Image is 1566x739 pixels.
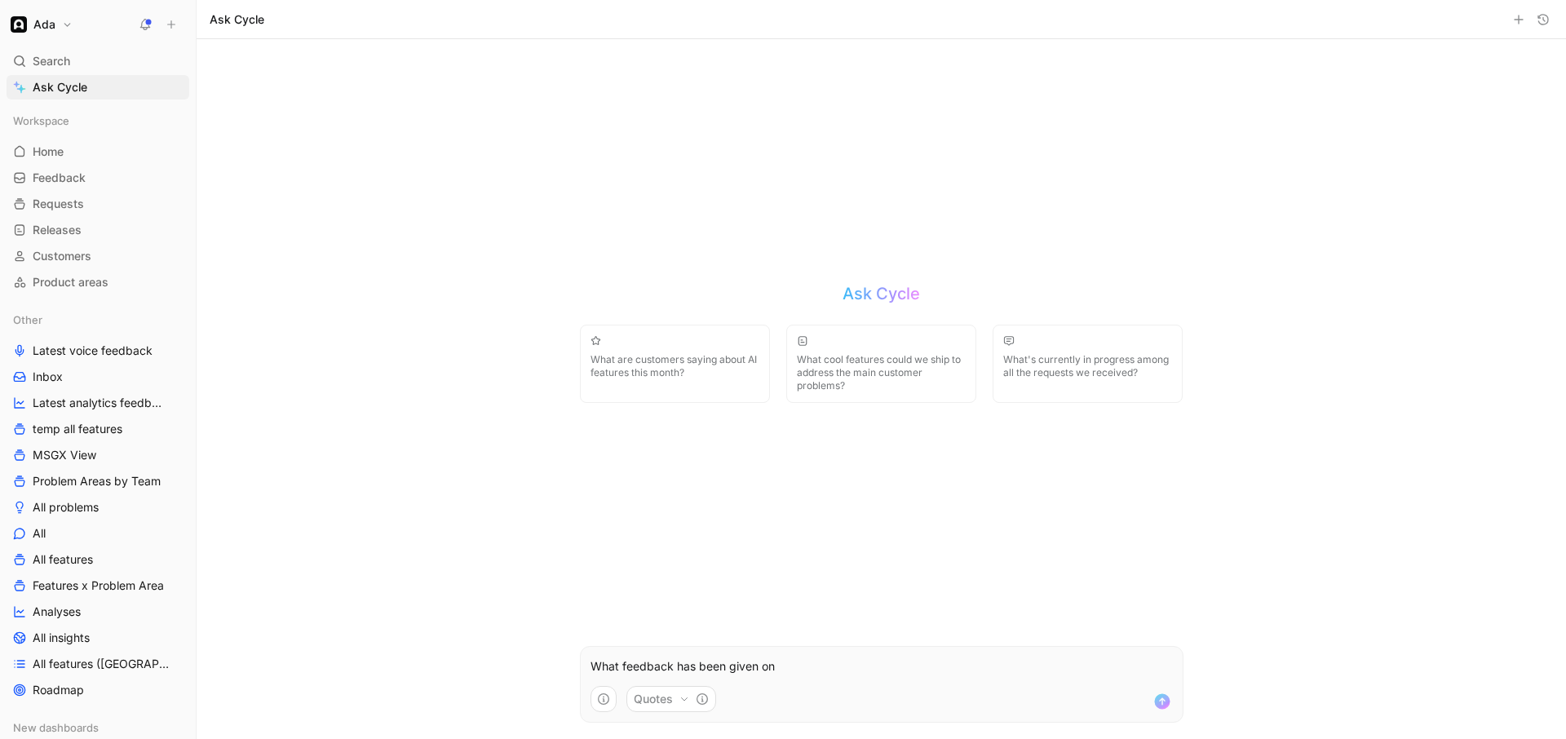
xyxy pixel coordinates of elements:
[7,166,189,190] a: Feedback
[33,499,99,516] span: All problems
[7,108,189,133] div: Workspace
[843,282,920,305] h2: Ask Cycle
[626,686,716,712] button: Quotes
[33,395,167,411] span: Latest analytics feedback
[33,604,81,620] span: Analyses
[33,577,164,594] span: Features x Problem Area
[7,218,189,242] a: Releases
[33,51,70,71] span: Search
[33,17,55,32] h1: Ada
[993,325,1183,403] button: What's currently in progress among all the requests we received?
[33,369,63,385] span: Inbox
[33,274,108,290] span: Product areas
[7,13,77,36] button: AdaAda
[7,244,189,268] a: Customers
[33,656,170,672] span: All features ([GEOGRAPHIC_DATA])
[7,49,189,73] div: Search
[591,353,759,379] span: What are customers saying about AI features this month?
[11,16,27,33] img: Ada
[7,573,189,598] a: Features x Problem Area
[7,626,189,650] a: All insights
[7,270,189,294] a: Product areas
[33,248,91,264] span: Customers
[7,139,189,164] a: Home
[33,343,153,359] span: Latest voice feedback
[33,473,161,489] span: Problem Areas by Team
[7,192,189,216] a: Requests
[7,365,189,389] a: Inbox
[13,113,69,129] span: Workspace
[7,521,189,546] a: All
[33,551,93,568] span: All features
[7,75,189,100] a: Ask Cycle
[33,525,46,542] span: All
[7,600,189,624] a: Analyses
[33,196,84,212] span: Requests
[33,144,64,160] span: Home
[210,11,264,28] h1: Ask Cycle
[13,719,99,736] span: New dashboards
[7,308,189,332] div: Other
[33,170,86,186] span: Feedback
[33,630,90,646] span: All insights
[7,391,189,415] a: Latest analytics feedback
[7,417,189,441] a: temp all features
[797,353,966,392] span: What cool features could we ship to address the main customer problems?
[7,652,189,676] a: All features ([GEOGRAPHIC_DATA])
[7,678,189,702] a: Roadmap
[13,312,42,328] span: Other
[33,222,82,238] span: Releases
[786,325,976,403] button: What cool features could we ship to address the main customer problems?
[7,495,189,520] a: All problems
[7,547,189,572] a: All features
[591,657,1173,676] p: What feedback has been given on
[7,308,189,702] div: OtherLatest voice feedbackInboxLatest analytics feedbacktemp all featuresMSGX ViewProblem Areas b...
[33,421,122,437] span: temp all features
[33,447,96,463] span: MSGX View
[7,339,189,363] a: Latest voice feedback
[580,325,770,403] button: What are customers saying about AI features this month?
[7,469,189,493] a: Problem Areas by Team
[1003,353,1172,379] span: What's currently in progress among all the requests we received?
[33,77,87,97] span: Ask Cycle
[33,682,84,698] span: Roadmap
[7,443,189,467] a: MSGX View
